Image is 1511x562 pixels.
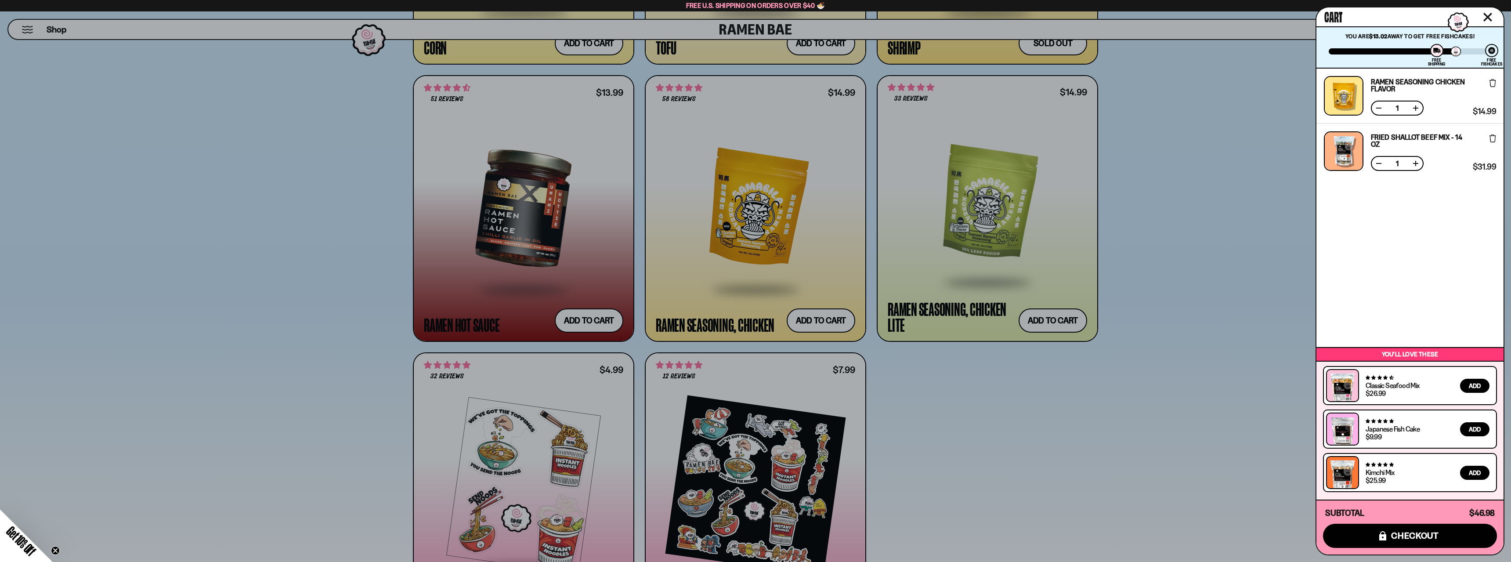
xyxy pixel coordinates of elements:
a: Kimchi Mix [1366,468,1394,477]
a: Fried Shallot Beef Mix - 14 OZ [1371,134,1470,148]
div: $9.99 [1366,433,1381,440]
button: Close teaser [51,546,60,555]
span: Cart [1324,7,1342,25]
span: $46.98 [1469,508,1495,518]
button: Close cart [1481,11,1494,24]
a: Japanese Fish Cake [1366,424,1420,433]
h4: Subtotal [1325,509,1364,518]
div: Free Fishcakes [1481,58,1503,66]
a: Classic Seafood Mix [1366,381,1420,390]
span: checkout [1391,531,1439,540]
span: $31.99 [1473,163,1496,171]
span: Add [1469,470,1481,476]
span: Add [1469,426,1481,432]
button: Add [1460,422,1489,436]
button: checkout [1323,524,1497,548]
p: You’ll love these [1319,350,1501,359]
div: $25.99 [1366,477,1385,484]
span: 1 [1390,105,1404,112]
span: Free U.S. Shipping on Orders over $40 🍜 [686,1,825,10]
span: 1 [1390,160,1404,167]
div: Free Shipping [1428,58,1445,66]
span: Add [1469,383,1481,389]
p: You are away to get Free Fishcakes! [1329,33,1491,40]
span: 4.68 stars [1366,375,1393,381]
button: Add [1460,466,1489,480]
button: Add [1460,379,1489,393]
span: Get 10% Off [4,524,38,558]
strong: $13.02 [1369,33,1388,40]
a: Ramen Seasoning Chicken flavor [1371,78,1470,92]
span: 4.76 stars [1366,418,1393,424]
span: $14.99 [1473,108,1496,116]
div: $26.99 [1366,390,1385,397]
span: 4.76 stars [1366,462,1393,468]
